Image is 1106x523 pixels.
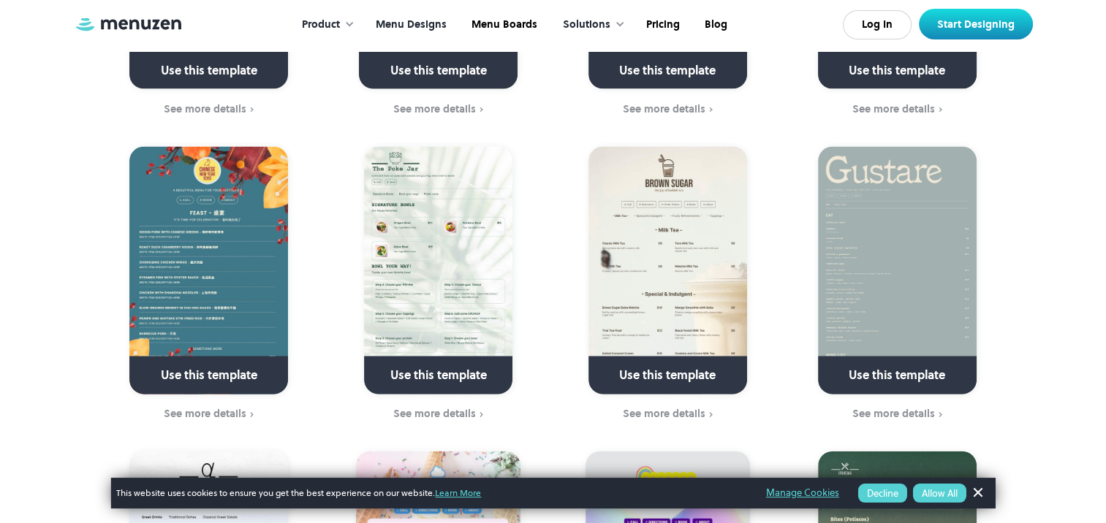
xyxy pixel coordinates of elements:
[287,2,362,47] div: Product
[563,17,610,33] div: Solutions
[623,103,705,115] div: See more details
[792,102,1003,118] a: See more details
[435,486,481,499] a: Learn More
[129,147,288,394] a: Use this template
[623,408,705,419] div: See more details
[333,406,544,422] a: See more details
[913,484,966,503] button: Allow All
[302,17,340,33] div: Product
[362,2,458,47] a: Menu Designs
[164,103,246,115] div: See more details
[852,103,935,115] div: See more details
[104,406,315,422] a: See more details
[632,2,691,47] a: Pricing
[458,2,548,47] a: Menu Boards
[548,2,632,47] div: Solutions
[393,408,476,419] div: See more details
[792,406,1003,422] a: See more details
[116,486,745,500] span: This website uses cookies to ensure you get the best experience on our website.
[843,10,912,39] a: Log In
[562,102,773,118] a: See more details
[966,482,988,504] a: Dismiss Banner
[766,485,839,501] a: Manage Cookies
[691,2,738,47] a: Blog
[164,408,246,419] div: See more details
[393,103,476,115] div: See more details
[333,102,544,118] a: See more details
[919,9,1033,39] a: Start Designing
[364,147,512,394] a: Use this template
[852,408,935,419] div: See more details
[104,102,315,118] a: See more details
[562,406,773,422] a: See more details
[858,484,907,503] button: Decline
[588,147,747,394] a: Use this template
[818,147,977,394] a: Use this template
